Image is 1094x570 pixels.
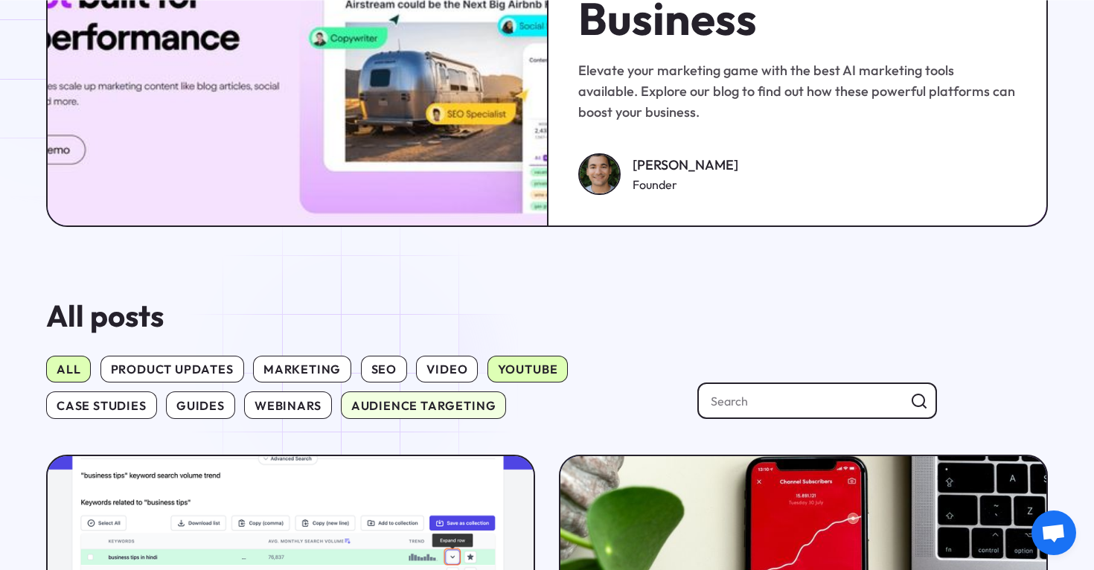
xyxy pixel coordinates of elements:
span: audience targeting [341,391,507,418]
span: marketing [253,356,351,382]
input: Search [697,382,938,418]
span: case studies [46,391,157,418]
div: [PERSON_NAME] [633,155,738,176]
span: SEO [361,356,408,382]
div: Founder [633,176,738,193]
div: Elevate your marketing game with the best AI marketing tools available. Explore our blog to find ... [578,60,1017,124]
span: guides [166,391,235,418]
span: VIDEO [416,356,478,382]
div: Open chat [1031,510,1076,555]
span: product updates [100,356,244,382]
form: CMS Filters [46,356,1048,419]
span: webinars [244,391,332,418]
span: Youtube [487,356,569,382]
span: All [46,356,92,382]
h4: All posts [46,299,767,332]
